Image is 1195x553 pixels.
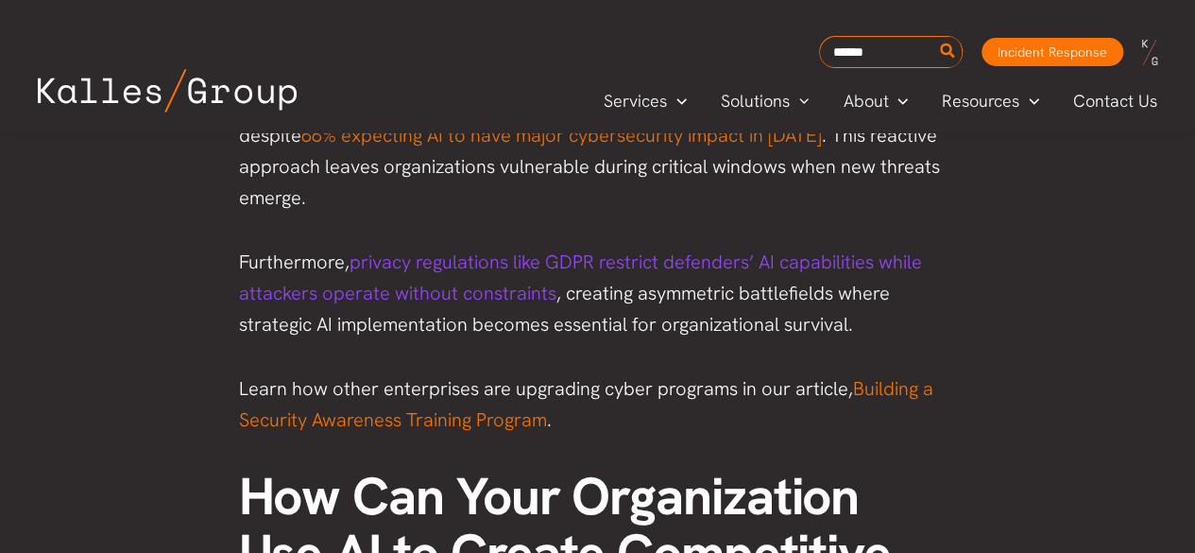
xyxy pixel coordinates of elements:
[1056,87,1176,115] a: Contact Us
[239,376,853,401] span: Learn how other enterprises are upgrading cyber programs in our article,
[547,407,552,432] span: .
[239,281,890,337] span: , creating asymmetric battlefields where strategic AI implementation becomes essential for organi...
[826,87,925,115] a: AboutMenu Toggle
[888,87,908,115] span: Menu Toggle
[301,123,822,147] a: 66% expecting AI to have major cybersecurity impact in [DATE]
[1019,87,1039,115] span: Menu Toggle
[936,37,960,67] button: Search
[721,87,790,115] span: Solutions
[982,38,1123,66] a: Incident Response
[942,87,1019,115] span: Resources
[843,87,888,115] span: About
[239,250,350,274] span: Furthermore,
[1073,87,1157,115] span: Contact Us
[604,87,667,115] span: Services
[239,123,940,210] span: . This reactive approach leaves organizations vulnerable during critical windows when new threats...
[704,87,827,115] a: SolutionsMenu Toggle
[38,69,297,112] img: Kalles Group
[239,250,922,305] a: privacy regulations like GDPR restrict defenders’ AI capabilities while attackers operate without...
[790,87,810,115] span: Menu Toggle
[925,87,1056,115] a: ResourcesMenu Toggle
[587,85,1176,116] nav: Primary Site Navigation
[587,87,704,115] a: ServicesMenu Toggle
[667,87,687,115] span: Menu Toggle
